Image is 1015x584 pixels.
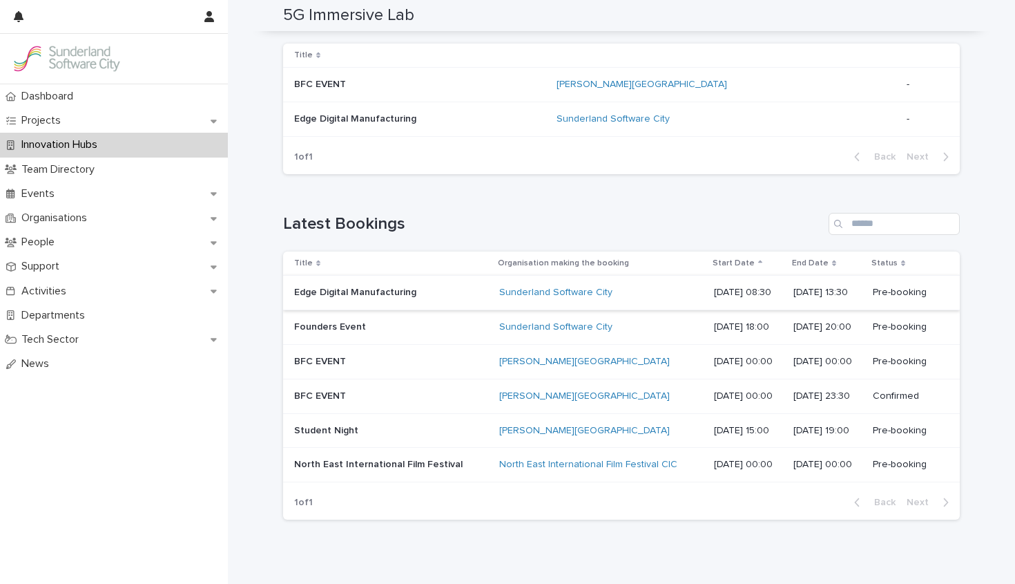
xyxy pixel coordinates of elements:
[11,45,122,73] img: Kay6KQejSz2FjblR6DWv
[793,321,862,333] p: [DATE] 20:00
[283,344,960,379] tr: BFC EVENTBFC EVENT [PERSON_NAME][GEOGRAPHIC_DATA] [DATE] 00:00[DATE] 00:00Pre-booking
[829,213,960,235] input: Search
[16,114,72,127] p: Projects
[873,356,938,368] p: Pre-booking
[557,113,670,125] a: Sunderland Software City
[907,113,938,125] p: -
[498,256,629,271] p: Organisation making the booking
[499,459,677,471] a: North East International Film Festival CIC
[294,256,313,271] p: Title
[16,333,90,346] p: Tech Sector
[873,321,938,333] p: Pre-booking
[713,256,755,271] p: Start Date
[499,356,670,368] a: [PERSON_NAME][GEOGRAPHIC_DATA]
[294,388,349,402] p: BFC EVENT
[294,111,419,125] p: Edge Digital Manufacturing
[294,353,349,368] p: BFC EVENT
[901,151,960,163] button: Next
[283,140,324,174] p: 1 of 1
[907,152,937,162] span: Next
[294,456,465,471] p: North East International Film Festival
[793,356,862,368] p: [DATE] 00:00
[294,284,419,299] p: Edge Digital Manufacturing
[873,287,938,299] p: Pre-booking
[283,413,960,448] tr: Student NightStudent Night [PERSON_NAME][GEOGRAPHIC_DATA] [DATE] 15:00[DATE] 19:00Pre-booking
[16,236,66,249] p: People
[866,498,896,507] span: Back
[16,260,70,273] p: Support
[16,357,60,370] p: News
[294,76,349,91] p: BFC EVENT
[16,138,108,151] p: Innovation Hubs
[283,448,960,482] tr: North East International Film FestivalNorth East International Film Festival North East Internati...
[843,151,901,163] button: Back
[714,390,782,402] p: [DATE] 00:00
[873,425,938,437] p: Pre-booking
[283,68,960,102] tr: BFC EVENTBFC EVENT [PERSON_NAME][GEOGRAPHIC_DATA] -
[714,321,782,333] p: [DATE] 18:00
[283,102,960,137] tr: Edge Digital ManufacturingEdge Digital Manufacturing Sunderland Software City -
[294,319,369,333] p: Founders Event
[793,287,862,299] p: [DATE] 13:30
[499,287,612,299] a: Sunderland Software City
[793,425,862,437] p: [DATE] 19:00
[714,356,782,368] p: [DATE] 00:00
[871,256,898,271] p: Status
[901,496,960,509] button: Next
[16,285,77,298] p: Activities
[714,287,782,299] p: [DATE] 08:30
[283,276,960,310] tr: Edge Digital ManufacturingEdge Digital Manufacturing Sunderland Software City [DATE] 08:30[DATE] ...
[499,425,670,437] a: [PERSON_NAME][GEOGRAPHIC_DATA]
[16,187,66,200] p: Events
[873,390,938,402] p: Confirmed
[714,459,782,471] p: [DATE] 00:00
[793,390,862,402] p: [DATE] 23:30
[793,459,862,471] p: [DATE] 00:00
[907,79,938,91] p: -
[16,211,98,225] p: Organisations
[843,496,901,509] button: Back
[294,48,313,63] p: Title
[714,425,782,437] p: [DATE] 15:00
[294,422,361,437] p: Student Night
[873,459,938,471] p: Pre-booking
[499,390,670,402] a: [PERSON_NAME][GEOGRAPHIC_DATA]
[792,256,829,271] p: End Date
[866,152,896,162] span: Back
[283,379,960,413] tr: BFC EVENTBFC EVENT [PERSON_NAME][GEOGRAPHIC_DATA] [DATE] 00:00[DATE] 23:30Confirmed
[499,321,612,333] a: Sunderland Software City
[16,309,96,322] p: Departments
[283,486,324,520] p: 1 of 1
[16,90,84,103] p: Dashboard
[283,214,823,234] h1: Latest Bookings
[907,498,937,507] span: Next
[283,310,960,345] tr: Founders EventFounders Event Sunderland Software City [DATE] 18:00[DATE] 20:00Pre-booking
[283,6,414,26] h2: 5G Immersive Lab
[557,79,727,91] a: [PERSON_NAME][GEOGRAPHIC_DATA]
[16,163,106,176] p: Team Directory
